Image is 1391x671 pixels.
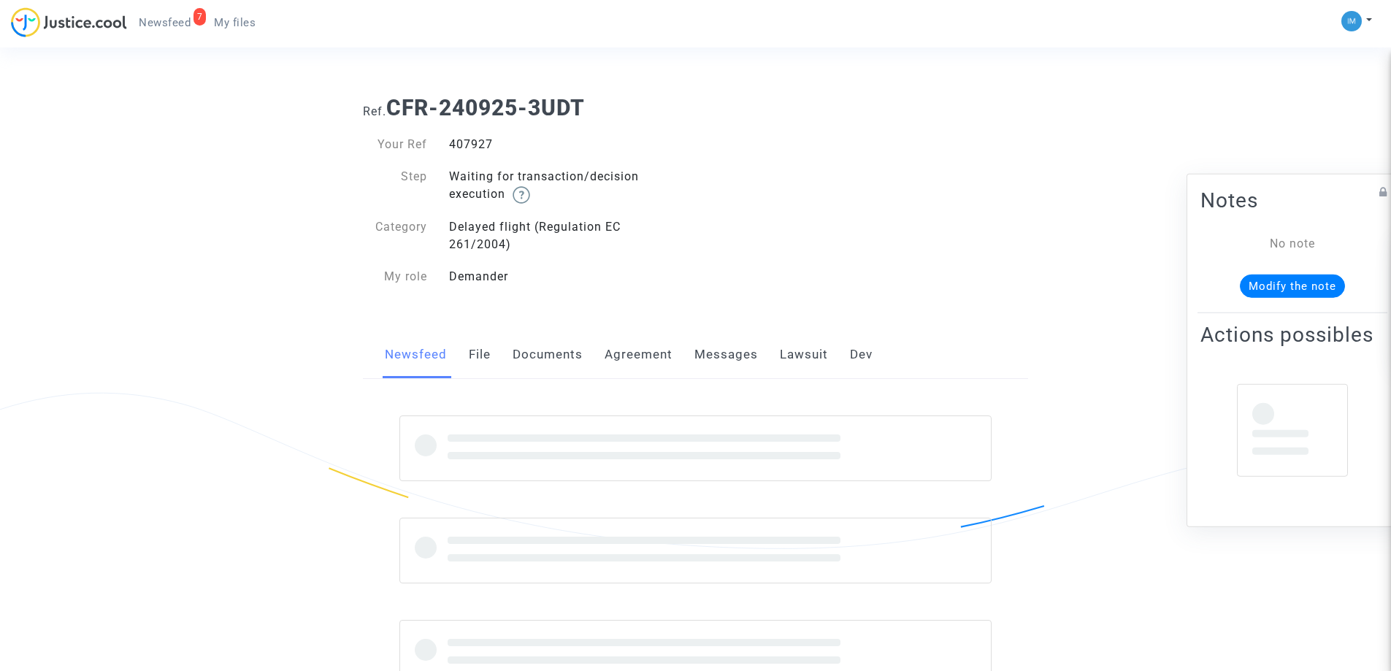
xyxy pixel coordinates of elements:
div: No note [1222,234,1363,252]
span: Newsfeed [139,16,191,29]
button: Modify the note [1240,274,1345,297]
span: Ref. [363,104,386,118]
a: Agreement [605,331,672,379]
a: 7Newsfeed [127,12,202,34]
h2: Notes [1200,187,1384,212]
img: help.svg [513,186,530,204]
a: Dev [850,331,873,379]
div: Delayed flight (Regulation EC 261/2004) [438,218,696,253]
img: jc-logo.svg [11,7,127,37]
a: Lawsuit [780,331,828,379]
a: Documents [513,331,583,379]
img: a105443982b9e25553e3eed4c9f672e7 [1341,11,1362,31]
span: My files [214,16,256,29]
div: My role [352,268,438,285]
div: Step [352,168,438,204]
div: Demander [438,268,696,285]
div: 407927 [438,136,696,153]
div: Category [352,218,438,253]
h2: Actions possibles [1200,321,1384,347]
a: Newsfeed [385,331,447,379]
b: CFR-240925-3UDT [386,95,585,120]
div: Your Ref [352,136,438,153]
div: Waiting for transaction/decision execution [438,168,696,204]
a: My files [202,12,267,34]
div: 7 [193,8,207,26]
a: File [469,331,491,379]
a: Messages [694,331,758,379]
